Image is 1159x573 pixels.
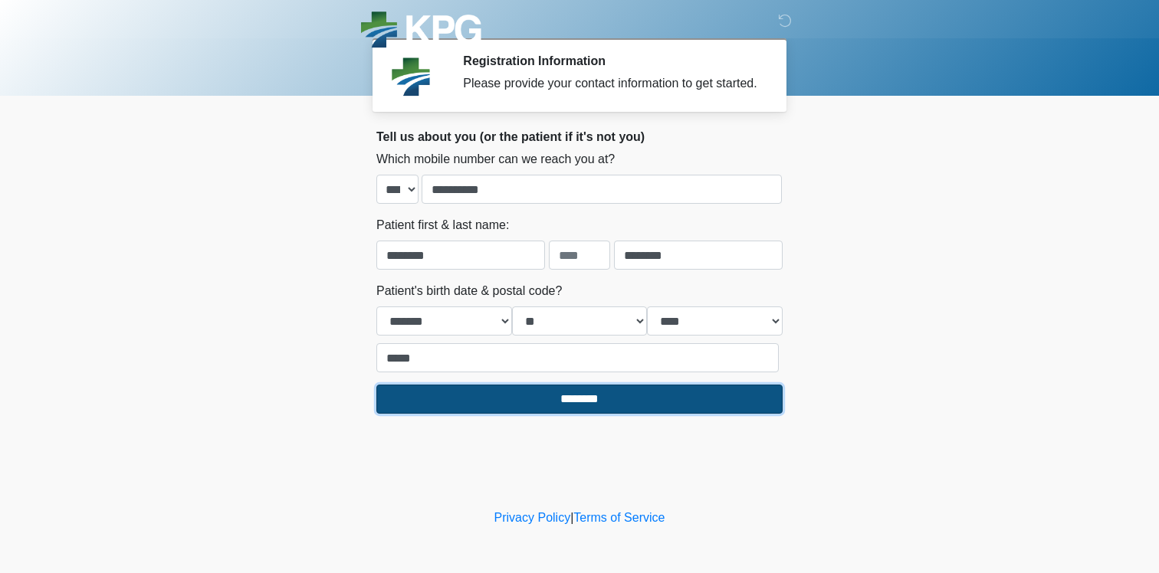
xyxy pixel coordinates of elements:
[463,74,760,93] div: Please provide your contact information to get started.
[376,282,562,300] label: Patient's birth date & postal code?
[376,216,509,234] label: Patient first & last name:
[570,511,573,524] a: |
[573,511,665,524] a: Terms of Service
[494,511,571,524] a: Privacy Policy
[376,150,615,169] label: Which mobile number can we reach you at?
[388,54,434,100] img: Agent Avatar
[361,11,481,52] img: KPG Healthcare Logo
[376,129,783,144] h2: Tell us about you (or the patient if it's not you)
